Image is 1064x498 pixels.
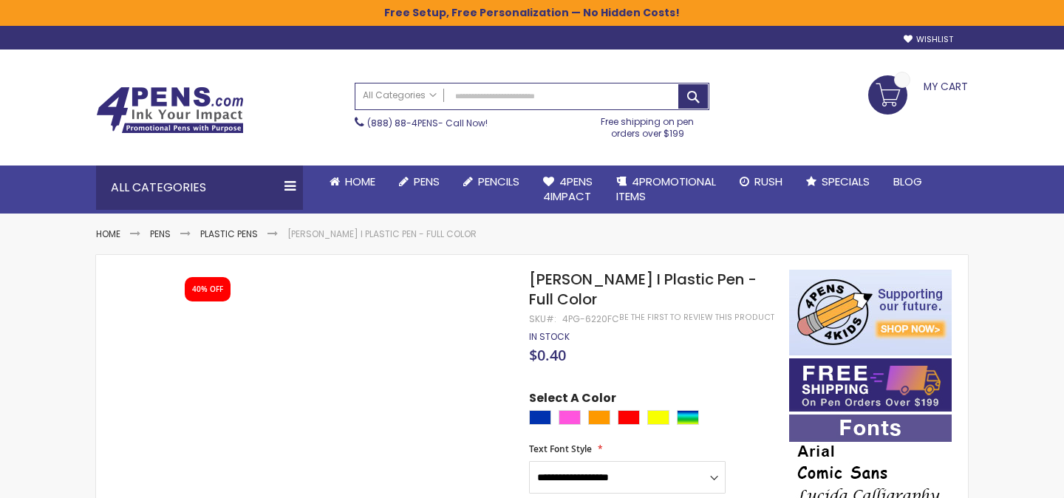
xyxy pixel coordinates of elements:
[363,89,437,101] span: All Categories
[619,312,774,323] a: Be the first to review this product
[531,166,604,214] a: 4Pens4impact
[318,166,387,198] a: Home
[822,174,870,189] span: Specials
[543,174,593,204] span: 4Pens 4impact
[96,166,303,210] div: All Categories
[789,358,952,412] img: Free shipping on orders over $199
[451,166,531,198] a: Pencils
[345,174,375,189] span: Home
[881,166,934,198] a: Blog
[367,117,438,129] a: (888) 88-4PENS
[789,270,952,355] img: 4pens 4 kids
[287,228,477,240] li: [PERSON_NAME] I Plastic Pen - Full Color
[794,166,881,198] a: Specials
[647,410,669,425] div: Yellow
[529,331,570,343] div: Availability
[754,174,782,189] span: Rush
[529,269,757,310] span: [PERSON_NAME] I Plastic Pen - Full Color
[529,443,592,455] span: Text Font Style
[192,284,223,295] div: 40% OFF
[562,313,619,325] div: 4PG-6220FC
[677,410,699,425] div: Assorted
[586,110,710,140] div: Free shipping on pen orders over $199
[150,228,171,240] a: Pens
[200,228,258,240] a: Plastic Pens
[616,174,716,204] span: 4PROMOTIONAL ITEMS
[893,174,922,189] span: Blog
[96,86,244,134] img: 4Pens Custom Pens and Promotional Products
[529,313,556,325] strong: SKU
[604,166,728,214] a: 4PROMOTIONALITEMS
[367,117,488,129] span: - Call Now!
[355,83,444,108] a: All Categories
[414,174,440,189] span: Pens
[529,390,616,410] span: Select A Color
[588,410,610,425] div: Orange
[478,174,519,189] span: Pencils
[904,34,953,45] a: Wishlist
[728,166,794,198] a: Rush
[529,410,551,425] div: Blue
[96,228,120,240] a: Home
[387,166,451,198] a: Pens
[529,345,566,365] span: $0.40
[618,410,640,425] div: Red
[559,410,581,425] div: Pink
[529,330,570,343] span: In stock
